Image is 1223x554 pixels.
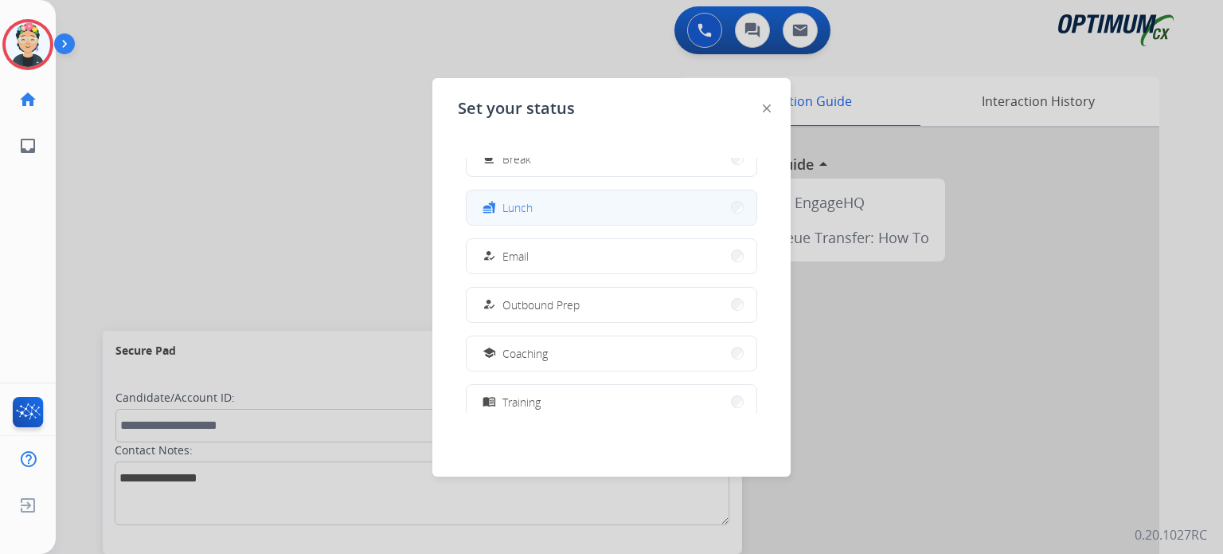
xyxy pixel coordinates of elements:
[483,347,496,360] mat-icon: school
[483,152,496,166] mat-icon: free_breakfast
[18,136,37,155] mat-icon: inbox
[502,297,580,313] span: Outbound Prep
[502,151,531,167] span: Break
[467,336,756,371] button: Coaching
[502,199,533,216] span: Lunch
[467,239,756,273] button: Email
[502,394,541,411] span: Training
[18,90,37,109] mat-icon: home
[467,288,756,322] button: Outbound Prep
[502,248,529,265] span: Email
[6,22,50,67] img: avatar
[458,97,575,120] span: Set your status
[483,249,496,263] mat-icon: how_to_reg
[483,298,496,312] mat-icon: how_to_reg
[763,104,771,112] img: close-button
[502,345,548,362] span: Coaching
[1135,525,1207,544] p: 0.20.1027RC
[467,142,756,176] button: Break
[483,201,496,214] mat-icon: fastfood
[467,385,756,419] button: Training
[467,191,756,225] button: Lunch
[483,395,496,409] mat-icon: menu_book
